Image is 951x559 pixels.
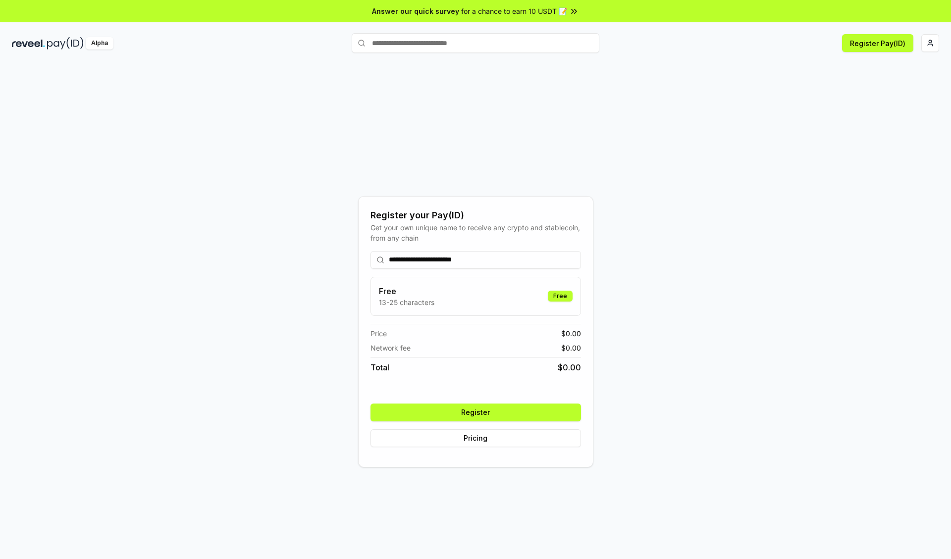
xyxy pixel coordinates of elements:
[370,429,581,447] button: Pricing
[461,6,567,16] span: for a chance to earn 10 USDT 📝
[86,37,113,50] div: Alpha
[12,37,45,50] img: reveel_dark
[370,404,581,421] button: Register
[558,361,581,373] span: $ 0.00
[370,361,389,373] span: Total
[561,343,581,353] span: $ 0.00
[842,34,913,52] button: Register Pay(ID)
[370,222,581,243] div: Get your own unique name to receive any crypto and stablecoin, from any chain
[370,343,411,353] span: Network fee
[370,328,387,339] span: Price
[47,37,84,50] img: pay_id
[379,297,434,307] p: 13-25 characters
[370,208,581,222] div: Register your Pay(ID)
[548,291,573,302] div: Free
[379,285,434,297] h3: Free
[372,6,459,16] span: Answer our quick survey
[561,328,581,339] span: $ 0.00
